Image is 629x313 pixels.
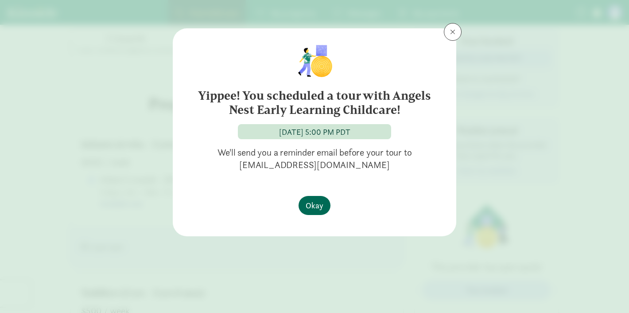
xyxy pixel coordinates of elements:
[279,126,350,138] div: [DATE] 5:00 PM PDT
[292,43,337,78] img: illustration-child1.png
[190,89,439,117] h6: Yippee! You scheduled a tour with Angels Nest Early Learning Childcare!
[299,196,330,215] button: Okay
[306,200,323,211] span: Okay
[187,146,442,171] p: We'll send you a reminder email before your tour to [EMAIL_ADDRESS][DOMAIN_NAME]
